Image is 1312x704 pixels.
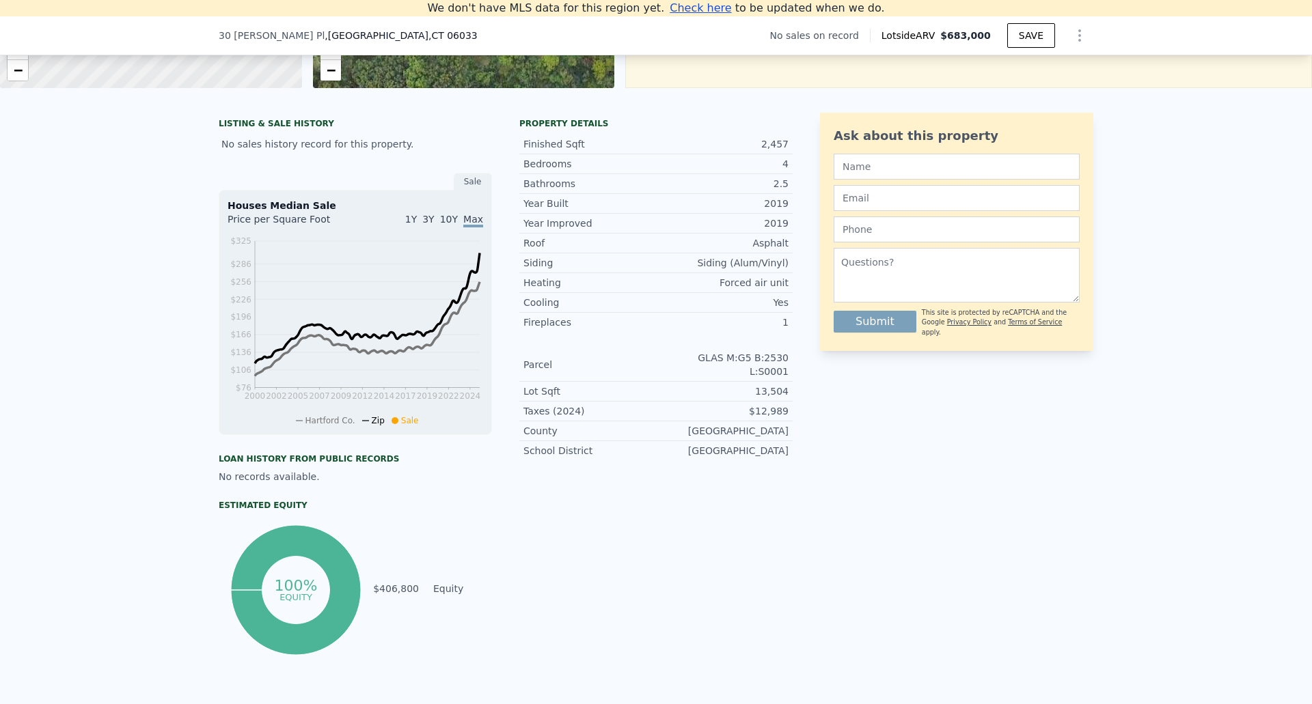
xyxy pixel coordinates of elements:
div: Year Built [523,197,656,210]
tspan: 2014 [374,391,395,401]
td: $406,800 [372,581,420,596]
a: Privacy Policy [947,318,992,326]
a: Zoom out [320,60,341,81]
a: Terms of Service [1008,318,1062,326]
span: 3Y [422,214,434,225]
div: 13,504 [656,384,789,398]
button: Show Options [1066,22,1093,49]
span: , [GEOGRAPHIC_DATA] [325,29,477,42]
tspan: 2002 [266,391,287,401]
div: Asphalt [656,236,789,250]
div: 4 [656,157,789,171]
tspan: 2009 [331,391,352,401]
tspan: $325 [230,236,251,246]
div: No sales history record for this property. [219,132,492,156]
input: Phone [834,216,1080,242]
tspan: $256 [230,277,251,287]
input: Name [834,154,1080,180]
tspan: $166 [230,330,251,339]
div: Ask about this property [834,126,1080,145]
div: Siding [523,256,656,270]
tspan: 100% [274,577,317,594]
div: $12,989 [656,404,789,418]
div: 2019 [656,216,789,230]
button: Submit [834,311,916,333]
span: , CT 06033 [428,30,478,41]
div: Heating [523,276,656,290]
tspan: $76 [236,383,251,393]
span: $683,000 [940,30,991,41]
tspan: 2022 [438,391,459,401]
tspan: 2012 [352,391,373,401]
span: Lotside ARV [881,29,940,42]
span: 30 [PERSON_NAME] Pl [219,29,325,42]
div: Taxes (2024) [523,404,656,418]
tspan: 2000 [245,391,266,401]
span: Check here [670,1,731,14]
div: GLAS M:G5 B:2530 L:S0001 [656,351,789,378]
tspan: 2007 [309,391,330,401]
div: This site is protected by reCAPTCHA and the Google and apply. [922,308,1080,337]
input: Email [834,185,1080,211]
span: Max [463,214,483,227]
button: SAVE [1007,23,1055,48]
div: County [523,424,656,438]
tspan: $136 [230,348,251,357]
span: − [326,61,335,79]
div: Property details [519,118,793,129]
a: Zoom out [8,60,28,81]
div: Forced air unit [656,276,789,290]
div: 2.5 [656,177,789,191]
span: Hartford Co. [305,416,355,425]
div: No sales on record [770,29,870,42]
div: Siding (Alum/Vinyl) [656,256,789,270]
div: LISTING & SALE HISTORY [219,118,492,132]
div: Year Improved [523,216,656,230]
div: 2,457 [656,137,789,151]
div: No records available. [219,470,492,483]
div: Fireplaces [523,315,656,329]
div: Parcel [523,358,656,371]
div: Roof [523,236,656,250]
tspan: $226 [230,295,251,305]
div: Houses Median Sale [228,199,483,212]
span: Sale [401,416,419,425]
div: Cooling [523,296,656,309]
div: Bathrooms [523,177,656,191]
div: Sale [454,173,492,191]
tspan: 2005 [288,391,309,401]
tspan: 2017 [395,391,416,401]
div: Bedrooms [523,157,656,171]
div: [GEOGRAPHIC_DATA] [656,444,789,457]
div: School District [523,444,656,457]
tspan: 2024 [460,391,481,401]
tspan: $106 [230,365,251,375]
div: Yes [656,296,789,309]
div: Finished Sqft [523,137,656,151]
tspan: $286 [230,259,251,269]
span: 1Y [405,214,417,225]
td: Equity [430,581,492,596]
tspan: 2019 [417,391,438,401]
div: 1 [656,315,789,329]
span: Zip [372,416,385,425]
div: [GEOGRAPHIC_DATA] [656,424,789,438]
div: Loan history from public records [219,453,492,464]
tspan: equity [279,591,312,602]
div: Estimated Equity [219,500,492,511]
tspan: $196 [230,312,251,322]
div: Lot Sqft [523,384,656,398]
div: 2019 [656,197,789,210]
span: − [14,61,23,79]
div: Price per Square Foot [228,212,355,234]
span: 10Y [440,214,458,225]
